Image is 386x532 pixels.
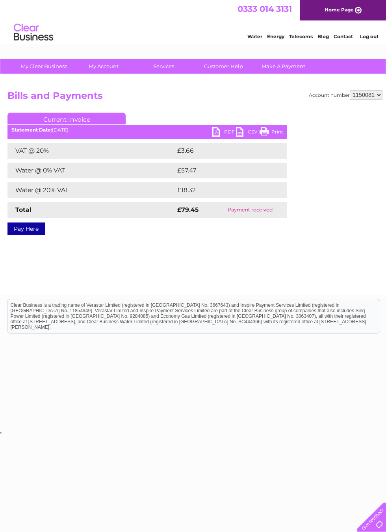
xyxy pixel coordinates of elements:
[238,4,292,14] a: 0333 014 3131
[236,127,260,139] a: CSV
[7,222,45,235] a: Pay Here
[7,90,382,105] h2: Bills and Payments
[11,127,52,133] b: Statement Date:
[7,127,287,133] div: [DATE]
[15,206,32,213] strong: Total
[309,90,382,100] div: Account number
[7,143,175,159] td: VAT @ 20%
[317,33,329,39] a: Blog
[289,33,313,39] a: Telecoms
[251,59,316,74] a: Make A Payment
[175,163,271,178] td: £57.47
[177,206,199,213] strong: £79.45
[7,113,126,124] a: Current Invoice
[7,182,175,198] td: Water @ 20% VAT
[334,33,353,39] a: Contact
[175,182,271,198] td: £18.32
[131,59,196,74] a: Services
[191,59,256,74] a: Customer Help
[7,163,175,178] td: Water @ 0% VAT
[212,127,236,139] a: PDF
[13,20,54,44] img: logo.png
[267,33,284,39] a: Energy
[71,59,136,74] a: My Account
[213,202,287,218] td: Payment received
[11,59,76,74] a: My Clear Business
[260,127,283,139] a: Print
[360,33,379,39] a: Log out
[247,33,262,39] a: Water
[175,143,269,159] td: £3.66
[7,4,380,38] div: Clear Business is a trading name of Verastar Limited (registered in [GEOGRAPHIC_DATA] No. 3667643...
